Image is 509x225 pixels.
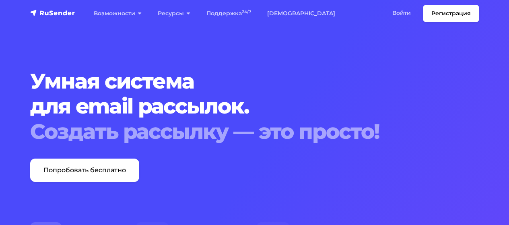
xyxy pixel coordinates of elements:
h1: Умная система для email рассылок. [30,69,479,144]
a: Регистрация [423,5,479,22]
a: Возможности [86,5,150,22]
a: Поддержка24/7 [198,5,259,22]
a: [DEMOGRAPHIC_DATA] [259,5,343,22]
a: Ресурсы [150,5,198,22]
a: Войти [384,5,419,21]
img: RuSender [30,9,75,17]
sup: 24/7 [242,9,251,14]
a: Попробовать бесплатно [30,159,139,182]
div: Создать рассылку — это просто! [30,119,479,144]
